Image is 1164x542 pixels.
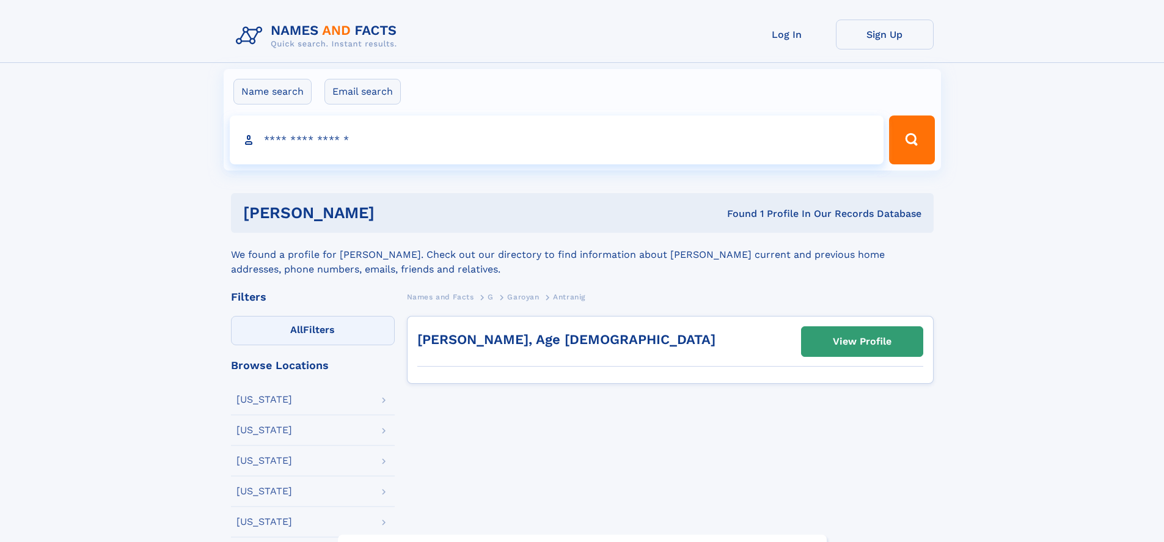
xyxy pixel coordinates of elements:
label: Filters [231,316,395,345]
div: We found a profile for [PERSON_NAME]. Check out our directory to find information about [PERSON_N... [231,233,934,277]
span: G [488,293,494,301]
div: Browse Locations [231,360,395,371]
div: [US_STATE] [236,425,292,435]
div: Filters [231,291,395,302]
span: Antranig [553,293,585,301]
div: [US_STATE] [236,486,292,496]
a: Sign Up [836,20,934,49]
div: [US_STATE] [236,395,292,405]
input: search input [230,115,884,164]
div: [US_STATE] [236,456,292,466]
span: All [290,324,303,335]
h1: [PERSON_NAME] [243,205,551,221]
a: View Profile [802,327,923,356]
div: Found 1 Profile In Our Records Database [551,207,921,221]
img: Logo Names and Facts [231,20,407,53]
div: View Profile [833,328,891,356]
label: Name search [233,79,312,104]
a: Names and Facts [407,289,474,304]
a: Garoyan [507,289,539,304]
label: Email search [324,79,401,104]
span: Garoyan [507,293,539,301]
a: Log In [738,20,836,49]
a: G [488,289,494,304]
a: [PERSON_NAME], Age [DEMOGRAPHIC_DATA] [417,332,716,347]
div: [US_STATE] [236,517,292,527]
button: Search Button [889,115,934,164]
